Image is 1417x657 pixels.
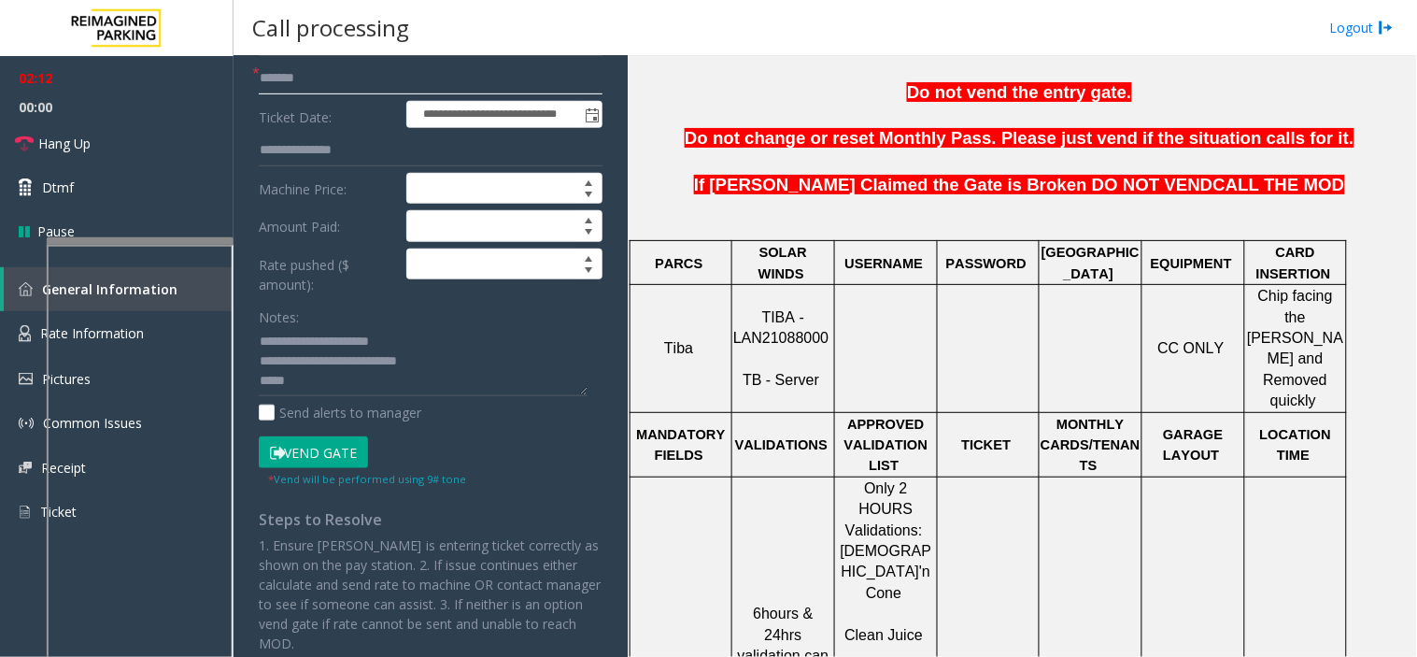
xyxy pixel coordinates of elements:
[841,543,932,601] span: [DEMOGRAPHIC_DATA]'n Cone
[844,627,923,643] span: Clean Juice
[19,282,33,296] img: 'icon'
[259,301,299,327] label: Notes:
[1330,18,1394,37] a: Logout
[581,102,602,128] span: Toggle popup
[37,221,75,241] span: Pause
[40,324,144,342] span: Rate Information
[19,416,34,431] img: 'icon'
[845,256,924,271] span: USERNAME
[1041,245,1140,280] span: [GEOGRAPHIC_DATA]
[38,134,91,153] span: Hang Up
[259,536,602,653] p: 1. Ensure [PERSON_NAME] is entering ticket correctly as shown on the pay station. 2. If issue con...
[1213,175,1345,194] span: CALL THE MOD
[694,175,1213,194] span: If [PERSON_NAME] Claimed the Gate is Broken DO NOT VEND
[19,325,31,342] img: 'icon'
[844,417,928,474] span: APPROVED VALIDATION LIST
[1247,288,1343,408] span: Chip facing the [PERSON_NAME] and Removed quickly
[259,403,421,422] label: Send alerts to manager
[743,372,819,388] span: TB - Server
[243,5,418,50] h3: Call processing
[685,128,1353,148] span: Do not change or reset Monthly Pass. Please just vend if the situation calls for it.
[575,174,602,189] span: Increase value
[575,189,602,204] span: Decrease value
[1379,18,1394,37] img: logout
[259,436,368,468] button: Vend Gate
[1151,256,1232,271] span: EQUIPMENT
[19,373,33,385] img: 'icon'
[42,280,177,298] span: General Information
[254,210,402,242] label: Amount Paid:
[19,462,32,474] img: 'icon'
[259,511,602,529] h4: Steps to Resolve
[664,340,693,356] span: Tiba
[575,211,602,226] span: Increase value
[962,437,1012,452] span: TICKET
[735,437,828,452] span: VALIDATIONS
[845,480,923,538] span: Only 2 HOURS Validations:
[43,414,142,432] span: Common Issues
[733,309,829,346] span: TIBA - LAN21088000
[19,504,31,521] img: 'icon'
[4,267,234,311] a: General Information
[1041,417,1141,474] span: MONTHLY CARDS/TENANTS
[42,178,74,197] span: Dtmf
[254,249,402,294] label: Rate pushed ($ amount):
[575,250,602,264] span: Increase value
[946,256,1027,271] span: PASSWORD
[636,427,725,463] span: MANDATORY FIELDS
[1163,427,1223,463] span: GARAGE LAYOUT
[40,503,77,521] span: Ticket
[758,245,807,280] span: SOLAR WINDS
[41,459,86,477] span: Receipt
[1260,427,1332,463] span: LOCATION TIME
[1256,245,1331,280] span: CARD INSERTION
[1158,340,1225,356] span: CC ONLY
[907,82,1131,102] span: Do not vend the entry gate.
[254,101,402,129] label: Ticket Date:
[575,226,602,241] span: Decrease value
[268,472,466,486] small: Vend will be performed using 9# tone
[42,370,91,388] span: Pictures
[655,256,702,271] span: PARCS
[575,264,602,279] span: Decrease value
[254,173,402,205] label: Machine Price:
